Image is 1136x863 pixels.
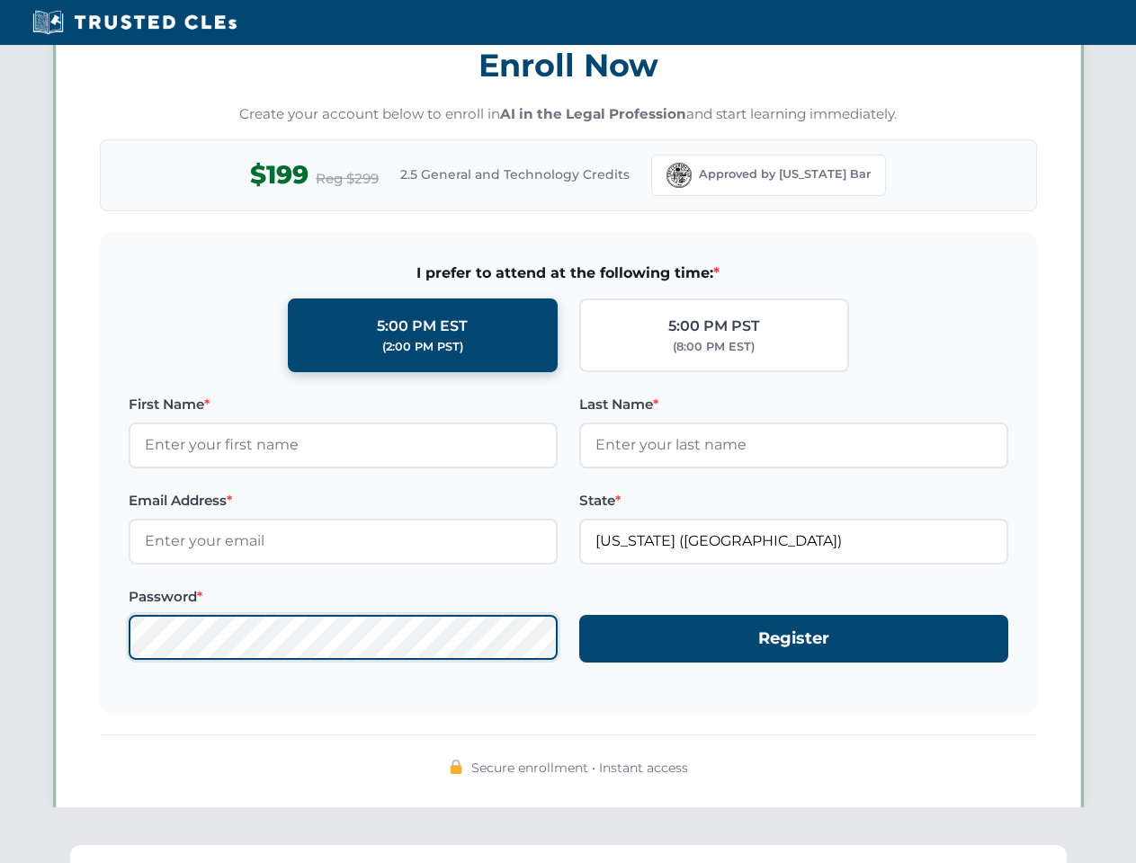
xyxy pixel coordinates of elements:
[316,168,379,190] span: Reg $299
[129,423,558,467] input: Enter your first name
[471,758,688,778] span: Secure enrollment • Instant access
[382,338,463,356] div: (2:00 PM PST)
[579,394,1008,415] label: Last Name
[579,490,1008,512] label: State
[666,163,692,188] img: Florida Bar
[579,615,1008,663] button: Register
[500,105,686,122] strong: AI in the Legal Profession
[579,423,1008,467] input: Enter your last name
[673,338,755,356] div: (8:00 PM EST)
[449,760,463,774] img: 🔒
[129,586,558,608] label: Password
[400,165,630,184] span: 2.5 General and Technology Credits
[100,37,1037,93] h3: Enroll Now
[250,155,309,195] span: $199
[129,262,1008,285] span: I prefer to attend at the following time:
[699,165,871,183] span: Approved by [US_STATE] Bar
[579,519,1008,564] input: Florida (FL)
[27,9,242,36] img: Trusted CLEs
[100,104,1037,125] p: Create your account below to enroll in and start learning immediately.
[377,315,468,338] div: 5:00 PM EST
[668,315,760,338] div: 5:00 PM PST
[129,490,558,512] label: Email Address
[129,519,558,564] input: Enter your email
[129,394,558,415] label: First Name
